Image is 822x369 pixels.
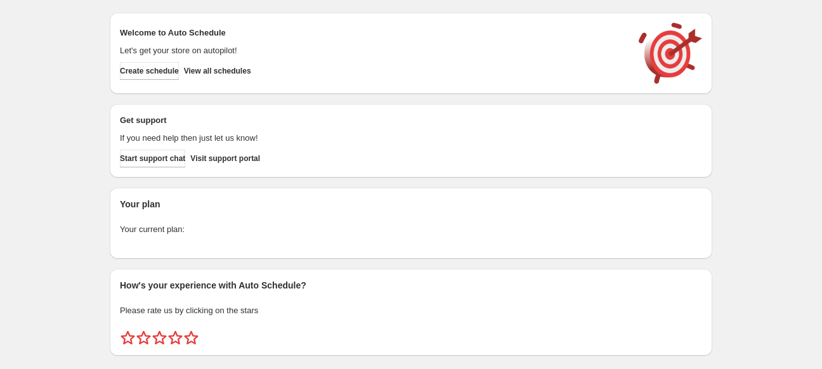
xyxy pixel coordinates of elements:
[120,304,702,317] p: Please rate us by clicking on the stars
[120,114,626,127] h2: Get support
[120,150,185,167] a: Start support chat
[184,62,251,80] button: View all schedules
[190,153,260,164] span: Visit support portal
[120,279,702,292] h2: How's your experience with Auto Schedule?
[190,150,260,167] a: Visit support portal
[120,223,702,236] p: Your current plan:
[120,198,702,210] h2: Your plan
[120,66,179,76] span: Create schedule
[120,153,185,164] span: Start support chat
[120,44,626,57] p: Let's get your store on autopilot!
[120,132,626,145] p: If you need help then just let us know!
[184,66,251,76] span: View all schedules
[120,27,626,39] h2: Welcome to Auto Schedule
[120,62,179,80] button: Create schedule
